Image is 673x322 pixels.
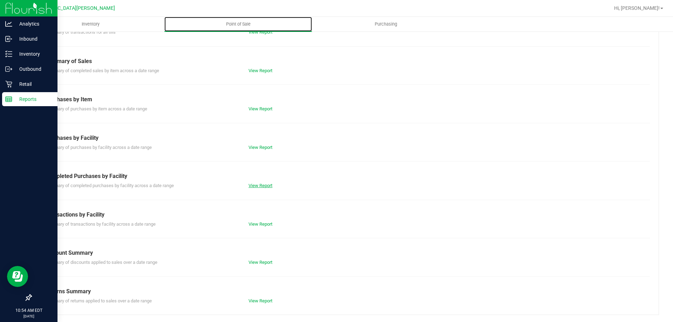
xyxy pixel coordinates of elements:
[5,81,12,88] inline-svg: Retail
[12,95,54,103] p: Reports
[45,106,147,111] span: Summary of purchases by item across a date range
[3,307,54,314] p: 10:54 AM EDT
[5,66,12,73] inline-svg: Outbound
[17,17,164,32] a: Inventory
[45,172,645,180] div: Completed Purchases by Facility
[5,96,12,103] inline-svg: Reports
[312,17,460,32] a: Purchasing
[45,134,645,142] div: Purchases by Facility
[45,145,152,150] span: Summary of purchases by facility across a date range
[45,57,645,66] div: Summary of Sales
[249,183,272,188] a: View Report
[72,21,109,27] span: Inventory
[45,183,174,188] span: Summary of completed purchases by facility across a date range
[249,221,272,227] a: View Report
[217,21,260,27] span: Point of Sale
[12,50,54,58] p: Inventory
[249,106,272,111] a: View Report
[45,95,645,104] div: Purchases by Item
[5,35,12,42] inline-svg: Inbound
[164,17,312,32] a: Point of Sale
[249,298,272,303] a: View Report
[249,145,272,150] a: View Report
[45,249,645,257] div: Discount Summary
[12,80,54,88] p: Retail
[45,287,645,296] div: Returns Summary
[3,314,54,319] p: [DATE]
[12,35,54,43] p: Inbound
[7,266,28,287] iframe: Resource center
[45,221,156,227] span: Summary of transactions by facility across a date range
[5,50,12,57] inline-svg: Inventory
[12,65,54,73] p: Outbound
[45,298,152,303] span: Summary of returns applied to sales over a date range
[365,21,407,27] span: Purchasing
[249,260,272,265] a: View Report
[45,68,159,73] span: Summary of completed sales by item across a date range
[12,20,54,28] p: Analytics
[5,20,12,27] inline-svg: Analytics
[249,68,272,73] a: View Report
[45,211,645,219] div: Transactions by Facility
[249,29,272,35] a: View Report
[45,260,157,265] span: Summary of discounts applied to sales over a date range
[614,5,660,11] span: Hi, [PERSON_NAME]!
[28,5,115,11] span: [GEOGRAPHIC_DATA][PERSON_NAME]
[45,29,116,35] span: Summary of transactions for all tills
